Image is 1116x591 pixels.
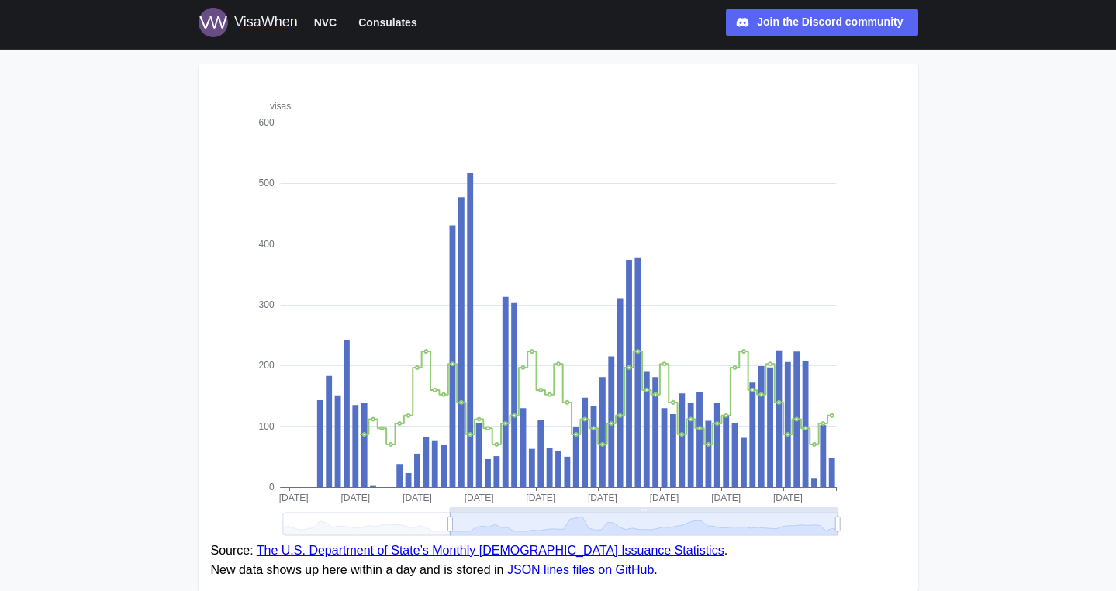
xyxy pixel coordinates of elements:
[278,492,308,503] text: [DATE]
[268,482,274,492] text: 0
[258,178,274,188] text: 500
[587,492,617,503] text: [DATE]
[211,541,906,580] figcaption: Source: . New data shows up here within a day and is stored in .
[757,14,903,31] div: Join the Discord community
[234,12,298,33] div: VisaWhen
[258,299,274,310] text: 300
[258,238,274,249] text: 400
[526,492,555,503] text: [DATE]
[199,8,298,37] a: Logo for VisaWhen VisaWhen
[403,492,432,503] text: [DATE]
[711,492,741,503] text: [DATE]
[258,420,274,431] text: 100
[340,492,370,503] text: [DATE]
[314,13,337,32] span: NVC
[358,13,416,32] span: Consulates
[269,101,290,112] text: visas
[258,117,274,128] text: 600
[649,492,679,503] text: [DATE]
[199,8,228,37] img: Logo for VisaWhen
[258,360,274,371] text: 200
[772,492,802,503] text: [DATE]
[307,12,344,33] button: NVC
[507,563,654,576] a: JSON lines files on GitHub
[464,492,493,503] text: [DATE]
[257,544,724,557] a: The U.S. Department of State’s Monthly [DEMOGRAPHIC_DATA] Issuance Statistics
[351,12,423,33] button: Consulates
[726,9,918,36] a: Join the Discord community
